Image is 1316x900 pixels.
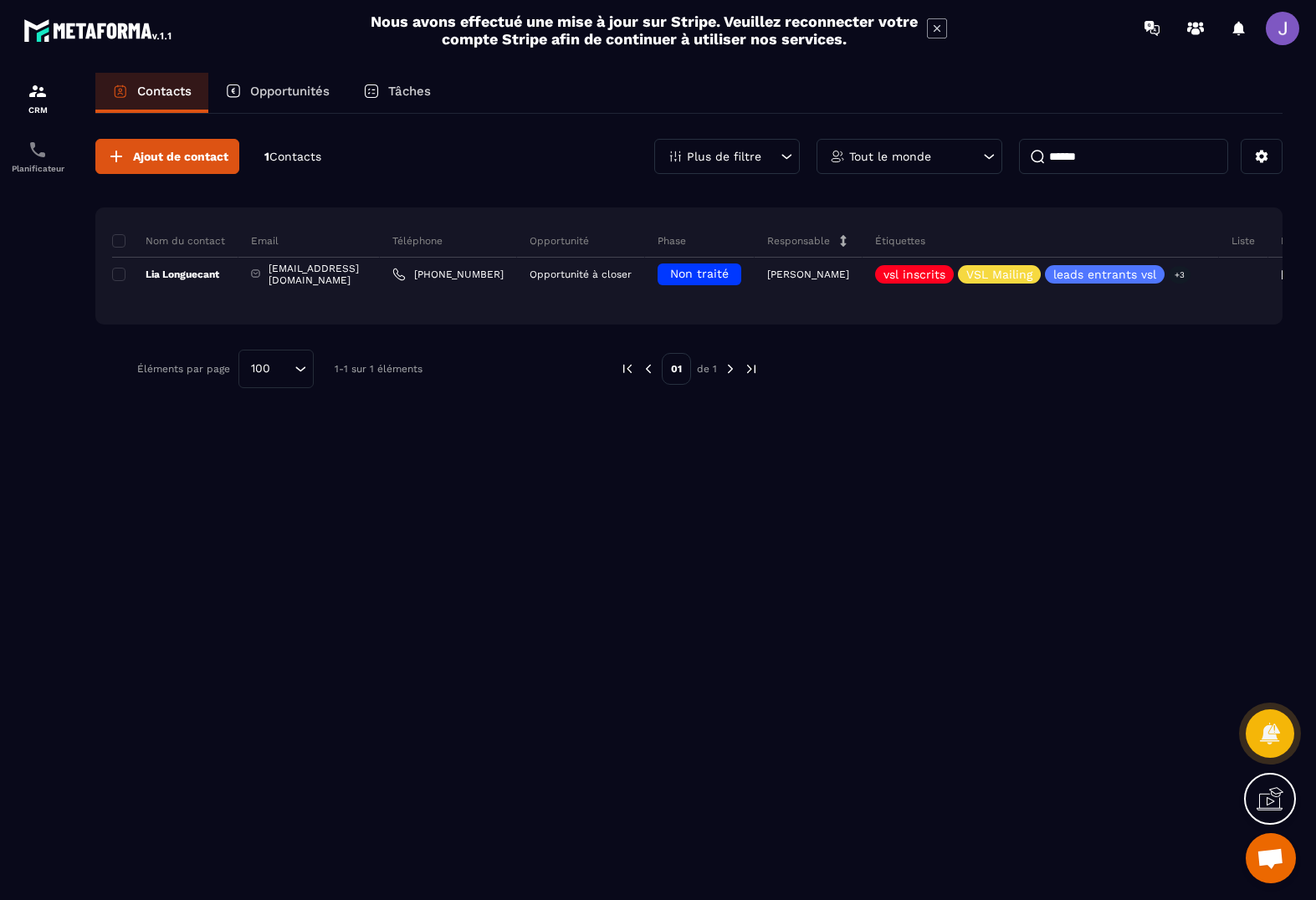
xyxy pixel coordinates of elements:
[28,81,48,101] img: formation
[723,361,738,376] img: next
[250,84,330,99] p: Opportunités
[112,234,225,248] p: Nom du contact
[1232,234,1255,248] p: Liste
[1053,268,1156,280] p: leads entrants vsl
[530,268,632,280] p: Opportunité à closer
[238,350,314,388] div: Search for option
[4,69,71,127] a: formationformationCRM
[530,234,589,248] p: Opportunité
[658,234,686,248] p: Phase
[245,360,276,378] span: 100
[966,268,1032,280] p: VSL Mailing
[137,363,230,375] p: Éléments par page
[28,140,48,160] img: scheduler
[346,73,448,113] a: Tâches
[767,268,849,280] p: [PERSON_NAME]
[4,127,71,186] a: schedulerschedulerPlanificateur
[23,15,174,45] img: logo
[4,105,71,115] p: CRM
[1246,833,1296,883] div: Ouvrir le chat
[388,84,431,99] p: Tâches
[392,268,504,281] a: [PHONE_NUMBER]
[620,361,635,376] img: prev
[95,139,239,174] button: Ajout de contact
[670,267,729,280] span: Non traité
[662,353,691,385] p: 01
[335,363,422,375] p: 1-1 sur 1 éléments
[112,268,219,281] p: Lia Longuecant
[883,268,945,280] p: vsl inscrits
[370,13,919,48] h2: Nous avons effectué une mise à jour sur Stripe. Veuillez reconnecter votre compte Stripe afin de ...
[133,148,228,165] span: Ajout de contact
[744,361,759,376] img: next
[1169,266,1191,284] p: +3
[875,234,925,248] p: Étiquettes
[4,164,71,173] p: Planificateur
[208,73,346,113] a: Opportunités
[137,84,192,99] p: Contacts
[276,360,290,378] input: Search for option
[641,361,656,376] img: prev
[697,362,717,376] p: de 1
[392,234,443,248] p: Téléphone
[95,73,208,113] a: Contacts
[269,150,321,163] span: Contacts
[767,234,830,248] p: Responsable
[687,151,761,162] p: Plus de filtre
[251,234,279,248] p: Email
[849,151,931,162] p: Tout le monde
[264,149,321,165] p: 1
